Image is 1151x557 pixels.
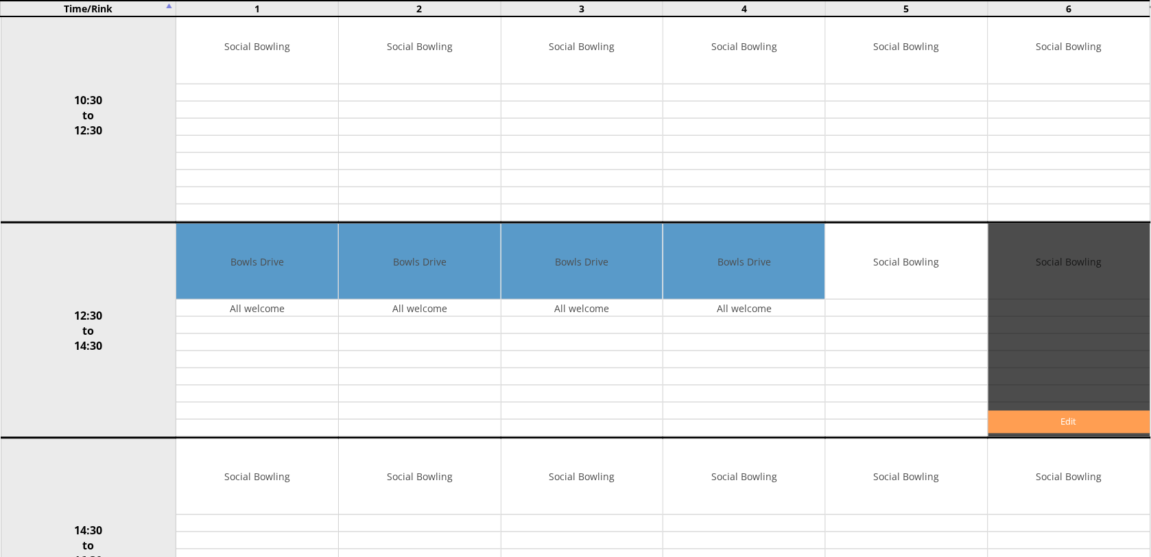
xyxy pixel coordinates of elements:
[826,439,988,515] td: Social Bowling
[988,411,1150,434] a: Edit
[501,8,663,84] td: Social Bowling
[338,1,501,16] td: 2
[339,224,501,300] td: Bowls Drive
[663,1,826,16] td: 4
[663,439,825,515] td: Social Bowling
[501,439,663,515] td: Social Bowling
[663,300,825,317] td: All welcome
[501,1,663,16] td: 3
[826,224,988,300] td: Social Bowling
[988,1,1150,16] td: 6
[988,439,1150,515] td: Social Bowling
[663,8,825,84] td: Social Bowling
[176,224,338,300] td: Bowls Drive
[339,300,501,317] td: All welcome
[339,8,501,84] td: Social Bowling
[1,8,176,223] td: 10:30 to 12:30
[176,439,338,515] td: Social Bowling
[826,8,988,84] td: Social Bowling
[501,300,663,317] td: All welcome
[663,224,825,300] td: Bowls Drive
[988,8,1150,84] td: Social Bowling
[1,223,176,438] td: 12:30 to 14:30
[1,1,176,16] td: Time/Rink
[825,1,988,16] td: 5
[176,1,339,16] td: 1
[176,300,338,317] td: All welcome
[339,439,501,515] td: Social Bowling
[501,224,663,300] td: Bowls Drive
[176,8,338,84] td: Social Bowling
